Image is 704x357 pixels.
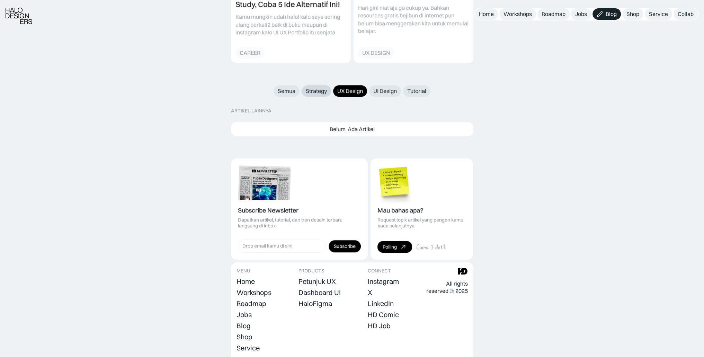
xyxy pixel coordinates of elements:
[238,217,361,228] div: Dapatkan artikel, tutorial, dan tren desain terbaru langsung di inbox
[368,310,399,320] a: HD Comic
[298,277,336,286] div: Petunjuk UX
[368,268,391,274] div: CONNECT
[237,299,266,308] div: Roadmap
[622,8,643,20] a: Shop
[426,280,467,295] div: All rights reserved © 2025
[377,241,412,253] a: Polling
[278,87,295,95] div: Semua
[231,108,271,114] div: ARTIKEL LAINNYA
[592,8,621,20] a: Blog
[377,217,466,228] div: Request topik artikel yang pengen kamu baca selanjutnya
[383,244,397,250] div: Polling
[368,277,399,286] div: Instagram
[377,207,424,214] div: Mau bahas apa?
[237,277,255,286] div: Home
[645,8,672,20] a: Service
[373,87,397,95] div: UI Design
[237,288,271,297] a: Workshops
[368,288,372,297] a: X
[575,10,587,18] div: Jobs
[237,268,250,274] div: MENU
[237,277,255,286] a: Home
[475,8,498,20] a: Home
[237,321,251,331] a: Blog
[237,299,266,308] a: Roadmap
[298,299,332,308] a: HaloFigma
[674,8,698,20] a: Collab
[368,311,399,319] div: HD Comic
[298,268,324,274] div: PRODUCTS
[329,240,361,252] input: Subscribe
[504,10,532,18] div: Workshops
[479,10,494,18] div: Home
[499,8,536,20] a: Workshops
[330,125,375,133] div: Belum Ada Artikel
[238,240,326,253] input: Drop email kamu di sini
[606,10,617,18] div: Blog
[298,299,332,308] div: HaloFigma
[237,343,260,353] a: Service
[416,243,446,251] div: Cuma 3 detik
[537,8,570,20] a: Roadmap
[368,299,394,308] div: LinkedIn
[542,10,565,18] div: Roadmap
[237,310,252,320] a: Jobs
[368,321,391,331] a: HD Job
[237,288,271,297] div: Workshops
[407,87,426,95] div: Tutorial
[298,288,341,297] div: Dashboard UI
[238,240,361,253] form: Form Subscription
[368,299,394,308] a: LinkedIn
[368,288,372,297] div: X
[626,10,639,18] div: Shop
[298,288,341,297] a: Dashboard UI
[571,8,591,20] a: Jobs
[337,87,363,95] div: UX Design
[306,87,327,95] div: Strategy
[298,277,336,286] a: Petunjuk UX
[237,332,252,342] a: Shop
[238,207,298,214] div: Subscribe Newsletter
[368,277,399,286] a: Instagram
[649,10,668,18] div: Service
[237,311,252,319] div: Jobs
[678,10,694,18] div: Collab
